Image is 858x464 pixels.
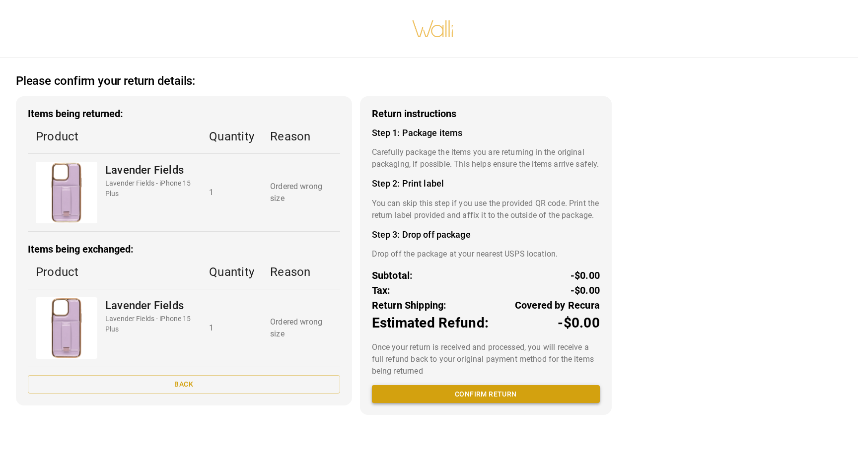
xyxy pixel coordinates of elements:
[270,316,332,340] p: Ordered wrong size
[372,229,600,240] h4: Step 3: Drop off package
[372,146,600,170] p: Carefully package the items you are returning in the original packaging, if possible. This helps ...
[372,198,600,221] p: You can skip this step if you use the provided QR code. Print the return label provided and affix...
[270,181,332,204] p: Ordered wrong size
[270,128,332,145] p: Reason
[372,385,600,403] button: Confirm return
[372,298,447,313] p: Return Shipping:
[36,128,193,145] p: Product
[105,297,193,314] p: Lavender Fields
[571,283,600,298] p: -$0.00
[105,178,193,199] p: Lavender Fields - iPhone 15 Plus
[105,314,193,334] p: Lavender Fields - iPhone 15 Plus
[105,162,193,178] p: Lavender Fields
[412,7,454,50] img: walli-inc.myshopify.com
[270,263,332,281] p: Reason
[28,375,340,394] button: Back
[372,248,600,260] p: Drop off the package at your nearest USPS location.
[209,128,254,145] p: Quantity
[209,187,254,199] p: 1
[28,108,340,120] h3: Items being returned:
[209,322,254,334] p: 1
[372,341,600,377] p: Once your return is received and processed, you will receive a full refund back to your original ...
[372,268,413,283] p: Subtotal:
[16,74,195,88] h2: Please confirm your return details:
[372,313,489,333] p: Estimated Refund:
[571,268,600,283] p: -$0.00
[372,128,600,138] h4: Step 1: Package items
[36,263,193,281] p: Product
[558,313,600,333] p: -$0.00
[372,283,391,298] p: Tax:
[209,263,254,281] p: Quantity
[515,298,600,313] p: Covered by Recura
[372,178,600,189] h4: Step 2: Print label
[28,244,340,255] h3: Items being exchanged:
[372,108,600,120] h3: Return instructions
